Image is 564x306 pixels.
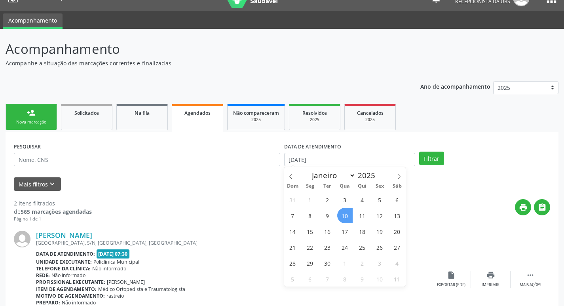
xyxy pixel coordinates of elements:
[74,110,99,116] span: Solicitados
[14,141,41,153] label: PESQUISAR
[372,208,387,223] span: Setembro 12, 2025
[482,282,499,288] div: Imprimir
[538,203,547,212] i: 
[388,184,406,189] span: Sáb
[36,279,105,285] b: Profissional executante:
[36,251,95,257] b: Data de atendimento:
[14,199,92,207] div: 2 itens filtrados
[308,170,356,181] select: Month
[353,184,371,189] span: Qui
[36,293,105,299] b: Motivo de agendamento:
[135,110,150,116] span: Na fila
[526,271,535,279] i: 
[320,224,335,239] span: Setembro 16, 2025
[337,208,353,223] span: Setembro 10, 2025
[372,255,387,271] span: Outubro 3, 2025
[48,180,57,188] i: keyboard_arrow_down
[285,208,300,223] span: Setembro 7, 2025
[14,153,280,166] input: Nome, CNS
[21,208,92,215] strong: 565 marcações agendadas
[285,255,300,271] span: Setembro 28, 2025
[337,271,353,287] span: Outubro 8, 2025
[302,110,327,116] span: Resolvidos
[62,299,96,306] span: Não informado
[284,141,341,153] label: DATA DE ATENDIMENTO
[302,208,318,223] span: Setembro 8, 2025
[233,110,279,116] span: Não compareceram
[11,119,51,125] div: Nova marcação
[302,192,318,207] span: Setembro 1, 2025
[284,153,415,166] input: Selecione um intervalo
[355,208,370,223] span: Setembro 11, 2025
[419,152,444,165] button: Filtrar
[6,59,393,67] p: Acompanhe a situação das marcações correntes e finalizadas
[97,249,130,258] span: [DATE] 07:30
[320,271,335,287] span: Outubro 7, 2025
[14,177,61,191] button: Mais filtroskeyboard_arrow_down
[337,239,353,255] span: Setembro 24, 2025
[320,192,335,207] span: Setembro 2, 2025
[320,255,335,271] span: Setembro 30, 2025
[389,239,405,255] span: Setembro 27, 2025
[486,271,495,279] i: print
[420,81,490,91] p: Ano de acompanhamento
[389,255,405,271] span: Outubro 4, 2025
[372,271,387,287] span: Outubro 10, 2025
[106,293,124,299] span: rastreio
[520,282,541,288] div: Mais ações
[285,239,300,255] span: Setembro 21, 2025
[355,239,370,255] span: Setembro 25, 2025
[302,239,318,255] span: Setembro 22, 2025
[372,239,387,255] span: Setembro 26, 2025
[295,117,334,123] div: 2025
[355,271,370,287] span: Outubro 9, 2025
[51,272,85,279] span: Não informado
[534,199,550,215] button: 
[357,110,384,116] span: Cancelados
[337,192,353,207] span: Setembro 3, 2025
[320,208,335,223] span: Setembro 9, 2025
[302,224,318,239] span: Setembro 15, 2025
[98,286,185,293] span: Médico Ortopedista e Traumatologista
[92,265,126,272] span: Não informado
[93,258,139,265] span: Policlinica Municipal
[350,117,390,123] div: 2025
[36,239,431,246] div: [GEOGRAPHIC_DATA], S/N, [GEOGRAPHIC_DATA], [GEOGRAPHIC_DATA]
[355,255,370,271] span: Outubro 2, 2025
[6,39,393,59] p: Acompanhamento
[389,192,405,207] span: Setembro 6, 2025
[107,279,145,285] span: [PERSON_NAME]
[302,271,318,287] span: Outubro 6, 2025
[285,192,300,207] span: Agosto 31, 2025
[372,224,387,239] span: Setembro 19, 2025
[320,239,335,255] span: Setembro 23, 2025
[437,282,465,288] div: Exportar (PDF)
[184,110,211,116] span: Agendados
[36,231,92,239] a: [PERSON_NAME]
[285,224,300,239] span: Setembro 14, 2025
[36,265,91,272] b: Telefone da clínica:
[389,271,405,287] span: Outubro 11, 2025
[302,255,318,271] span: Setembro 29, 2025
[233,117,279,123] div: 2025
[36,286,97,293] b: Item de agendamento:
[355,192,370,207] span: Setembro 4, 2025
[3,13,63,29] a: Acompanhamento
[337,224,353,239] span: Setembro 17, 2025
[14,207,92,216] div: de
[372,192,387,207] span: Setembro 5, 2025
[389,208,405,223] span: Setembro 13, 2025
[36,272,50,279] b: Rede:
[36,299,60,306] b: Preparo:
[337,255,353,271] span: Outubro 1, 2025
[14,231,30,247] img: img
[355,170,382,181] input: Year
[389,224,405,239] span: Setembro 20, 2025
[336,184,353,189] span: Qua
[447,271,456,279] i: insert_drive_file
[284,184,302,189] span: Dom
[355,224,370,239] span: Setembro 18, 2025
[36,258,92,265] b: Unidade executante:
[27,108,36,117] div: person_add
[515,199,531,215] button: print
